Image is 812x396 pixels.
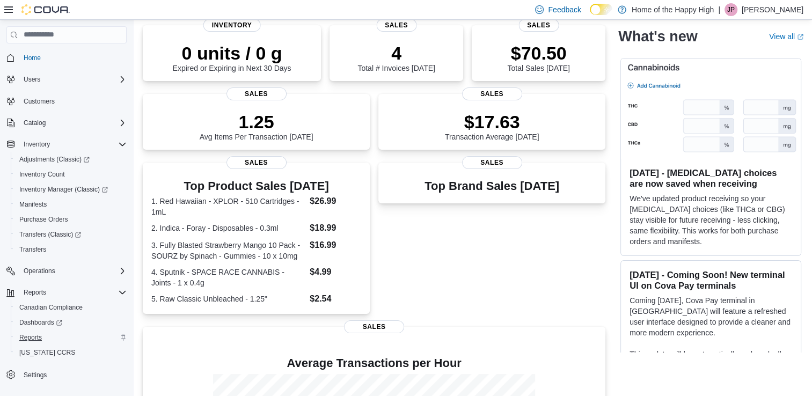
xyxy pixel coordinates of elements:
button: Reports [11,330,131,345]
span: Adjustments (Classic) [19,155,90,164]
span: Settings [19,368,127,381]
button: Home [2,50,131,65]
span: Inventory [19,138,127,151]
button: Customers [2,93,131,109]
span: Transfers [19,245,46,254]
span: Inventory [24,140,50,149]
span: Reports [24,288,46,297]
span: Feedback [548,4,581,15]
a: Canadian Compliance [15,301,87,314]
span: Inventory Manager (Classic) [19,185,108,194]
button: Inventory [2,137,131,152]
button: Purchase Orders [11,212,131,227]
h4: Average Transactions per Hour [151,357,597,370]
span: Transfers [15,243,127,256]
div: Avg Items Per Transaction [DATE] [200,111,313,141]
span: Catalog [19,116,127,129]
button: Transfers [11,242,131,257]
div: Total Sales [DATE] [507,42,569,72]
span: [US_STATE] CCRS [19,348,75,357]
button: Settings [2,366,131,382]
span: Purchase Orders [19,215,68,224]
a: Adjustments (Classic) [11,152,131,167]
span: Sales [344,320,404,333]
span: Inventory Manager (Classic) [15,183,127,196]
span: Canadian Compliance [15,301,127,314]
input: Dark Mode [590,4,612,15]
button: Reports [19,286,50,299]
span: Purchase Orders [15,213,127,226]
span: Dark Mode [590,15,590,16]
dd: $18.99 [310,222,361,234]
span: Inventory Count [15,168,127,181]
span: Reports [15,331,127,344]
h3: [DATE] - [MEDICAL_DATA] choices are now saved when receiving [630,167,792,189]
button: Catalog [2,115,131,130]
span: Manifests [15,198,127,211]
h3: Top Brand Sales [DATE] [425,180,559,193]
span: Canadian Compliance [19,303,83,312]
div: Total # Invoices [DATE] [357,42,435,72]
p: 1.25 [200,111,313,133]
span: Reports [19,333,42,342]
span: Home [19,51,127,64]
div: Jordan Prasad [725,3,737,16]
a: Adjustments (Classic) [15,153,94,166]
span: Transfers (Classic) [15,228,127,241]
span: Catalog [24,119,46,127]
span: Sales [462,87,522,100]
span: Users [19,73,127,86]
span: Washington CCRS [15,346,127,359]
a: Transfers [15,243,50,256]
p: Coming [DATE], Cova Pay terminal in [GEOGRAPHIC_DATA] will feature a refreshed user interface des... [630,295,792,338]
button: Catalog [19,116,50,129]
span: Users [24,75,40,84]
span: Home [24,54,41,62]
button: Operations [2,263,131,278]
p: | [718,3,720,16]
h3: [DATE] - Coming Soon! New terminal UI on Cova Pay terminals [630,269,792,291]
dd: $26.99 [310,195,361,208]
div: Transaction Average [DATE] [445,111,539,141]
a: Purchase Orders [15,213,72,226]
button: Inventory [19,138,54,151]
a: [US_STATE] CCRS [15,346,79,359]
p: We've updated product receiving so your [MEDICAL_DATA] choices (like THCa or CBG) stay visible fo... [630,193,792,247]
span: Reports [19,286,127,299]
span: Operations [19,265,127,277]
dd: $2.54 [310,292,361,305]
span: Sales [226,156,287,169]
div: Expired or Expiring in Next 30 Days [173,42,291,72]
button: Users [2,72,131,87]
dt: 3. Fully Blasted Strawberry Mango 10 Pack - SOURZ by Spinach - Gummies - 10 x 10mg [151,240,305,261]
p: 4 [357,42,435,64]
a: Manifests [15,198,51,211]
span: JP [727,3,735,16]
button: Inventory Count [11,167,131,182]
a: Settings [19,369,51,382]
span: Sales [518,19,559,32]
a: View allExternal link [769,32,803,41]
img: Cova [21,4,70,15]
dt: 4. Sputnik - SPACE RACE CANNABIS - Joints - 1 x 0.4g [151,267,305,288]
p: 0 units / 0 g [173,42,291,64]
p: $70.50 [507,42,569,64]
a: Transfers (Classic) [11,227,131,242]
a: Dashboards [15,316,67,329]
span: Transfers (Classic) [19,230,81,239]
button: Operations [19,265,60,277]
span: Customers [24,97,55,106]
a: Inventory Count [15,168,69,181]
span: Inventory Count [19,170,65,179]
dd: $4.99 [310,266,361,278]
a: Reports [15,331,46,344]
h2: What's new [618,28,697,45]
dd: $16.99 [310,239,361,252]
span: Manifests [19,200,47,209]
button: [US_STATE] CCRS [11,345,131,360]
a: Inventory Manager (Classic) [11,182,131,197]
a: Home [19,52,45,64]
button: Reports [2,285,131,300]
span: Sales [226,87,287,100]
h3: Top Product Sales [DATE] [151,180,361,193]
